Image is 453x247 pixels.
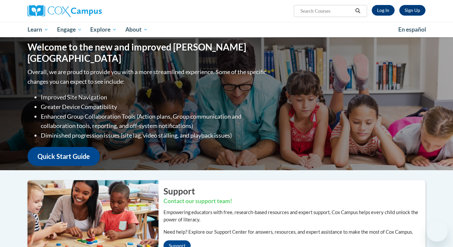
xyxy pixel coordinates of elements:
li: Diminished progression issues (site lag, video stalling, and playback issues) [41,131,268,140]
p: Empowering educators with free, research-based resources and expert support, Cox Campus helps eve... [163,209,425,223]
li: Enhanced Group Collaboration Tools (Action plans, Group communication and collaboration tools, re... [41,112,268,131]
span: Learn [28,26,48,34]
span: About [125,26,148,34]
li: Improved Site Navigation [41,92,268,102]
a: Engage [53,22,86,37]
input: Search Courses [300,7,353,15]
h2: Support [163,185,425,197]
a: Learn [23,22,53,37]
a: About [121,22,152,37]
a: Explore [86,22,121,37]
a: Quick Start Guide [28,147,100,166]
span: En español [398,26,426,33]
span: Engage [57,26,82,34]
p: Need help? Explore our Support Center for answers, resources, and expert assistance to make the m... [163,228,425,236]
div: Main menu [18,22,435,37]
a: Cox Campus [28,5,154,17]
a: En español [394,23,430,37]
img: Cox Campus [28,5,102,17]
p: Overall, we are proud to provide you with a more streamlined experience. Some of the specific cha... [28,67,268,86]
a: Register [399,5,425,16]
a: Log In [372,5,395,16]
button: Search [353,7,363,15]
iframe: Button to launch messaging window [426,220,448,242]
h1: Welcome to the new and improved [PERSON_NAME][GEOGRAPHIC_DATA] [28,42,268,64]
li: Greater Device Compatibility [41,102,268,112]
span: Explore [90,26,117,34]
h3: Contact our support team! [163,197,425,205]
